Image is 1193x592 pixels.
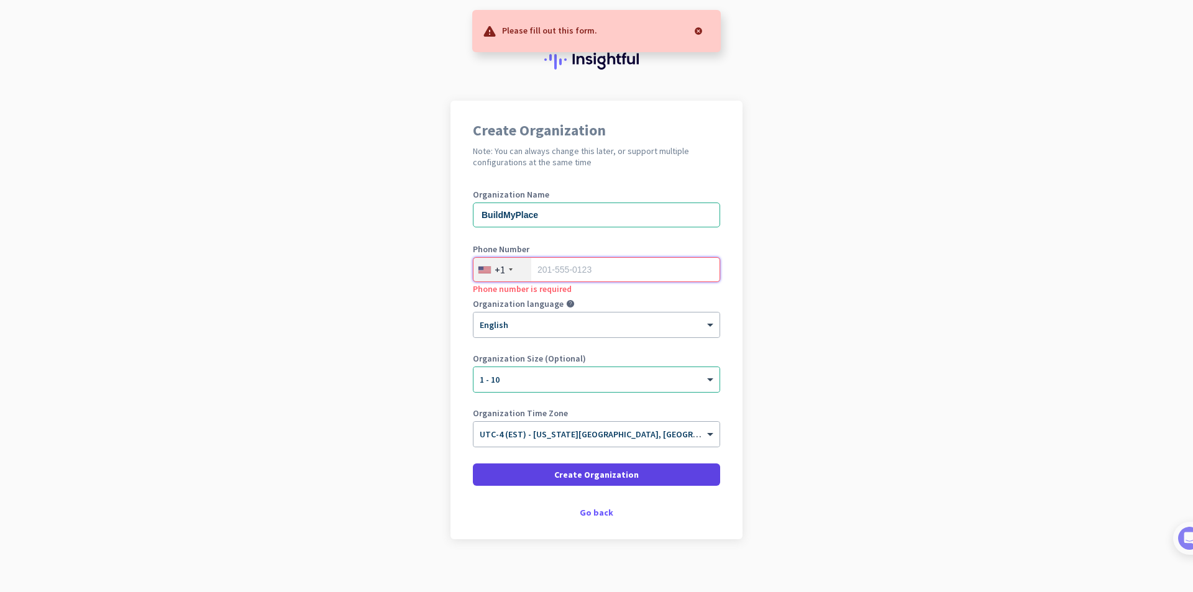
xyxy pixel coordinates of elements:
i: help [566,299,575,308]
img: Insightful [544,50,649,70]
div: Go back [473,508,720,517]
div: +1 [495,263,505,276]
label: Organization language [473,299,564,308]
span: Phone number is required [473,283,572,294]
h1: Create Organization [473,123,720,138]
button: Create Organization [473,463,720,486]
h2: Note: You can always change this later, or support multiple configurations at the same time [473,145,720,168]
span: Create Organization [554,468,639,481]
label: Organization Name [473,190,720,199]
input: What is the name of your organization? [473,203,720,227]
p: Please fill out this form. [502,24,597,36]
label: Phone Number [473,245,720,253]
label: Organization Time Zone [473,409,720,417]
input: 201-555-0123 [473,257,720,282]
label: Organization Size (Optional) [473,354,720,363]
